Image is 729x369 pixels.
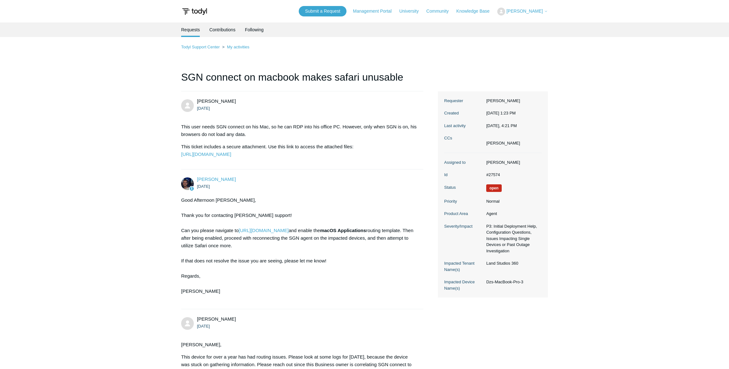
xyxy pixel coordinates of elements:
[181,45,220,49] a: Todyl Support Center
[506,9,543,14] span: [PERSON_NAME]
[444,198,483,205] dt: Priority
[181,6,208,17] img: Todyl Support Center Help Center home page
[181,70,423,91] h1: SGN connect on macbook makes safari unusable
[197,176,236,182] a: [PERSON_NAME]
[483,98,542,104] dd: [PERSON_NAME]
[426,8,455,15] a: Community
[483,172,542,178] dd: #27574
[483,260,542,267] dd: Land Studios 360
[483,159,542,166] dd: [PERSON_NAME]
[181,151,231,157] a: [URL][DOMAIN_NAME]
[497,8,548,15] button: [PERSON_NAME]
[399,8,425,15] a: University
[239,228,289,233] a: [URL][DOMAIN_NAME]
[197,316,236,322] span: Victor Villanueva
[486,184,502,192] span: We are working on a response for you
[181,341,417,348] p: [PERSON_NAME],
[483,211,542,217] dd: Agent
[245,22,264,37] a: Following
[483,279,542,285] dd: Dzs-MacBook-Pro-3
[444,110,483,116] dt: Created
[197,98,236,104] span: Victor Villanueva
[299,6,346,16] a: Submit a Request
[444,172,483,178] dt: Id
[181,196,417,303] div: Good Afternoon [PERSON_NAME], Thank you for contacting [PERSON_NAME] support! Can you please navi...
[444,260,483,273] dt: Impacted Tenant Name(s)
[444,135,483,141] dt: CCs
[320,228,366,233] strong: macOS Applications
[456,8,496,15] a: Knowledge Base
[444,279,483,291] dt: Impacted Device Name(s)
[483,198,542,205] dd: Normal
[181,22,200,37] li: Requests
[197,184,210,189] time: 08/20/2025, 13:27
[221,45,249,49] li: My activities
[444,98,483,104] dt: Requester
[444,184,483,191] dt: Status
[353,8,398,15] a: Management Portal
[197,106,210,111] time: 08/20/2025, 13:23
[483,223,542,254] dd: P3: Initial Deployment Help, Configuration Questions, Issues Impacting Single Devices or Past Out...
[197,324,210,329] time: 08/21/2025, 10:37
[181,45,221,49] li: Todyl Support Center
[181,123,417,138] p: This user needs SGN connect on his Mac, so he can RDP into his office PC. However, only when SGN ...
[444,159,483,166] dt: Assigned to
[486,140,520,146] li: Ali Zahir
[227,45,249,49] a: My activities
[444,211,483,217] dt: Product Area
[181,143,417,158] p: This ticket includes a secure attachment. Use this link to access the attached files:
[486,123,517,128] time: 09/09/2025, 16:21
[444,223,483,230] dt: Severity/Impact
[444,123,483,129] dt: Last activity
[197,176,236,182] span: Connor Davis
[486,111,516,115] time: 08/20/2025, 13:23
[209,22,236,37] a: Contributions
